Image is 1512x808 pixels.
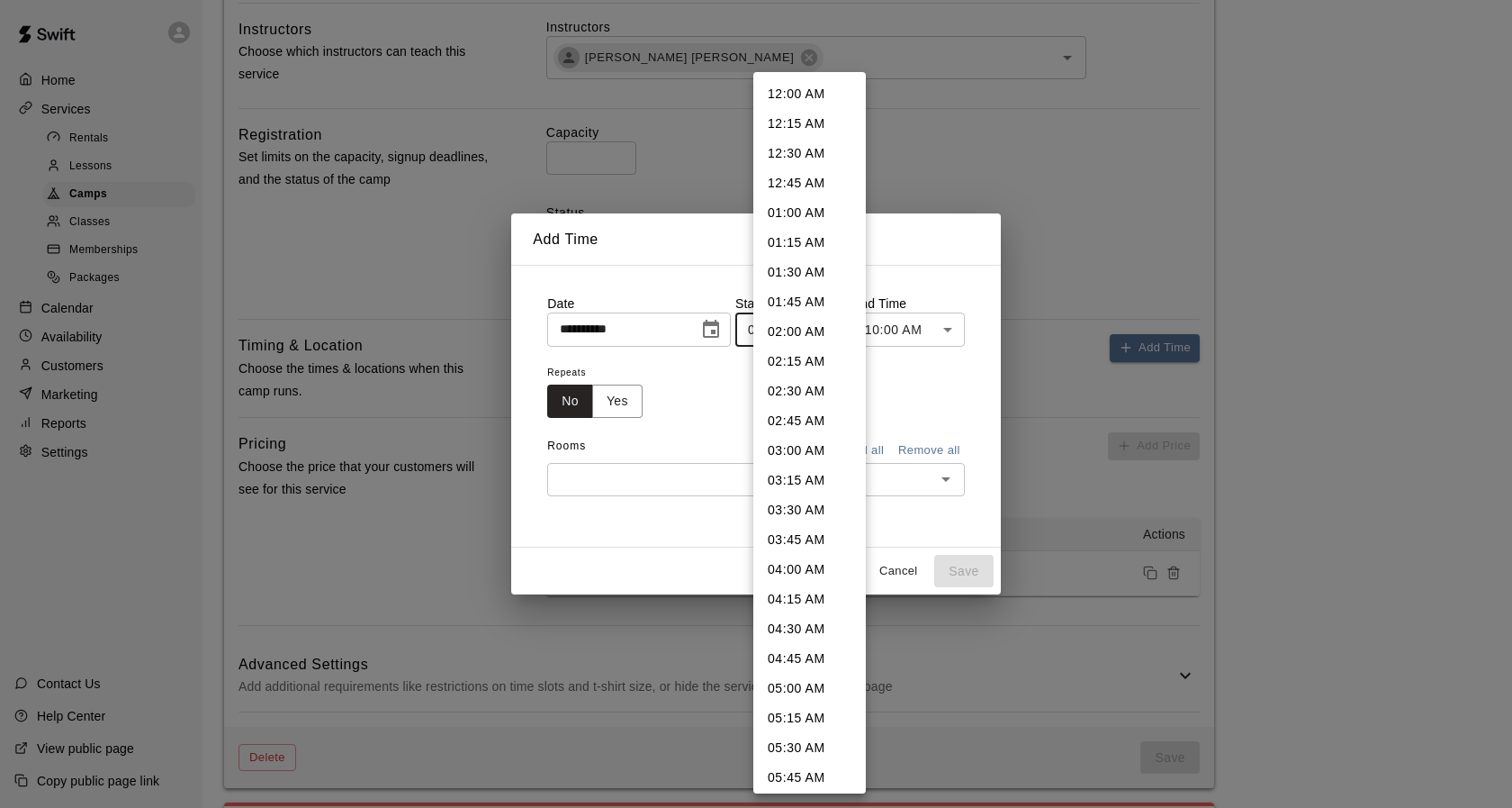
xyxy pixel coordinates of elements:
[753,168,866,198] li: 12:45 AM
[753,377,866,406] li: 02:30 AM
[753,704,866,733] li: 05:15 AM
[753,495,866,525] li: 03:30 AM
[753,79,866,109] li: 12:00 AM
[753,287,866,317] li: 01:45 AM
[753,198,866,228] li: 01:00 AM
[753,406,866,436] li: 02:45 AM
[753,763,866,793] li: 05:45 AM
[753,614,866,644] li: 04:30 AM
[753,555,866,585] li: 04:00 AM
[753,585,866,614] li: 04:15 AM
[753,436,866,466] li: 03:00 AM
[753,228,866,258] li: 01:15 AM
[753,466,866,495] li: 03:15 AM
[753,317,866,347] li: 02:00 AM
[753,139,866,168] li: 12:30 AM
[753,258,866,287] li: 01:30 AM
[753,525,866,555] li: 03:45 AM
[753,347,866,377] li: 02:15 AM
[753,674,866,704] li: 05:00 AM
[753,109,866,139] li: 12:15 AM
[753,733,866,763] li: 05:30 AM
[753,644,866,674] li: 04:45 AM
